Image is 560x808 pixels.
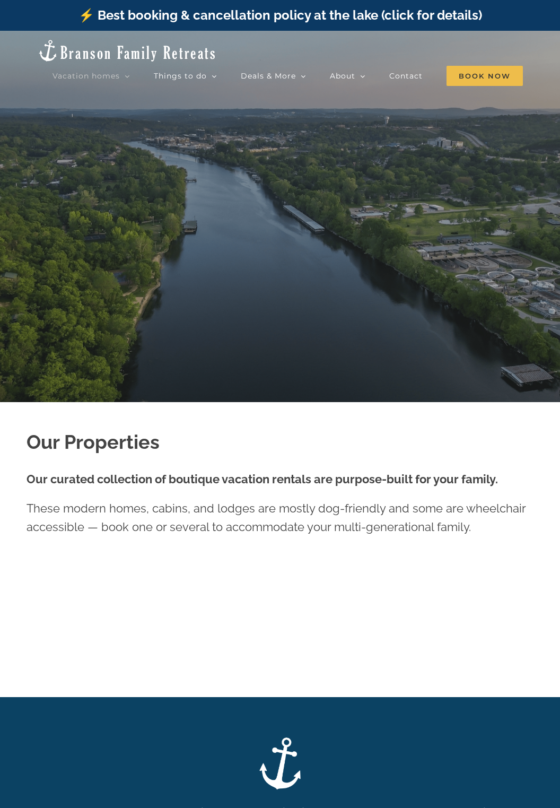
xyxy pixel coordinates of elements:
[27,472,498,486] strong: Our curated collection of boutique vacation rentals are purpose-built for your family.
[37,39,217,63] img: Branson Family Retreats Logo
[241,65,306,86] a: Deals & More
[330,72,355,80] span: About
[52,65,523,86] nav: Main Menu
[447,66,523,86] span: Book Now
[78,7,482,23] a: ⚡️ Best booking & cancellation policy at the lake (click for details)
[253,737,307,790] img: Branson Family Retreats
[447,65,523,86] a: Book Now
[154,65,217,86] a: Things to do
[52,72,120,80] span: Vacation homes
[330,65,365,86] a: About
[389,72,423,80] span: Contact
[389,65,423,86] a: Contact
[241,72,296,80] span: Deals & More
[27,499,533,536] p: These modern homes, cabins, and lodges are mostly dog-friendly and some are wheelchair accessible...
[154,72,207,80] span: Things to do
[27,431,160,453] strong: Our Properties
[52,65,130,86] a: Vacation homes
[27,561,533,641] iframe: Branson search - Availability/Property Search Widget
